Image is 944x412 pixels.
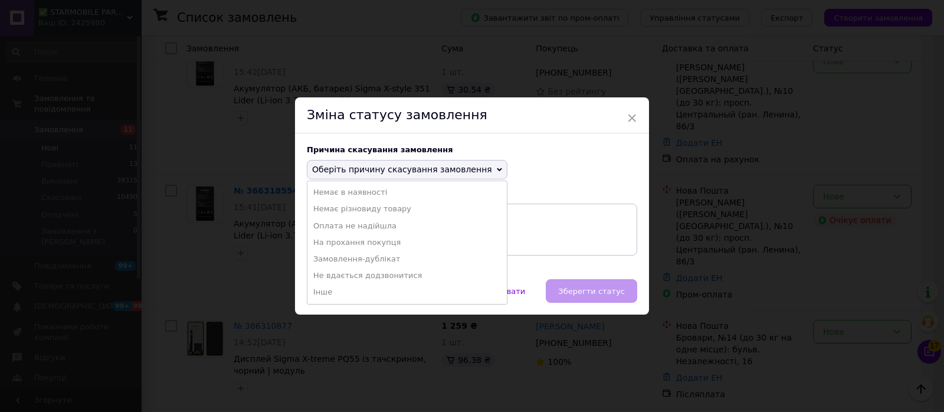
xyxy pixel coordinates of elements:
div: Зміна статусу замовлення [295,97,649,133]
div: Причина скасування замовлення [307,145,637,154]
li: Немає різновиду товару [307,201,507,217]
li: Немає в наявності [307,184,507,201]
span: Оберіть причину скасування замовлення [312,165,492,174]
li: Інше [307,284,507,300]
li: На прохання покупця [307,234,507,251]
span: × [627,108,637,128]
li: Не вдається додзвонитися [307,267,507,284]
li: Замовлення-дублікат [307,251,507,267]
li: Оплата не надійшла [307,218,507,234]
